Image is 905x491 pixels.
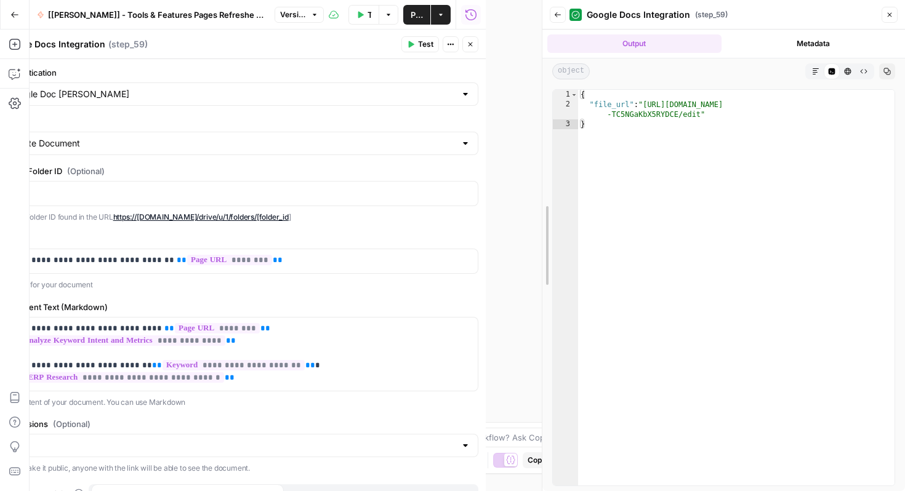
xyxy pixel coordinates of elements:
[1,233,478,245] label: Title
[1,301,478,313] label: Document Text (Markdown)
[1,462,478,474] p: If you make it public, anyone with the link will be able to see the document.
[1,66,478,79] label: Authentication
[523,452,551,468] button: Copy
[1,165,478,177] label: Parent Folder ID
[275,7,324,23] button: Version 23
[9,137,456,150] input: Create Document
[1,396,478,409] p: The content of your document. You can use Markdown
[418,39,433,50] span: Test
[348,5,379,25] button: Test Workflow
[280,9,307,20] span: Version 23
[53,418,90,430] span: (Optional)
[67,165,105,177] span: (Optional)
[1,116,478,128] label: Action
[368,9,371,21] span: Test Workflow
[401,36,439,52] button: Test
[528,455,546,466] span: Copy
[1,211,478,223] p: Parent Folder ID found in the URL ]
[403,5,430,25] button: Publish
[1,418,478,430] label: Permissions
[30,5,272,25] button: [[PERSON_NAME]] - Tools & Features Pages Refreshe - [MAIN WORKFLOW]
[9,88,456,100] input: Google Doc Borys
[108,38,148,50] span: ( step_59 )
[1,279,478,291] p: The title for your document
[113,212,289,222] a: https://[DOMAIN_NAME]/drive/u/1/folders/[folder_id
[48,9,265,21] span: [[PERSON_NAME]] - Tools & Features Pages Refreshe - [MAIN WORKFLOW]
[411,9,423,21] span: Publish
[2,38,105,50] textarea: Google Docs Integration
